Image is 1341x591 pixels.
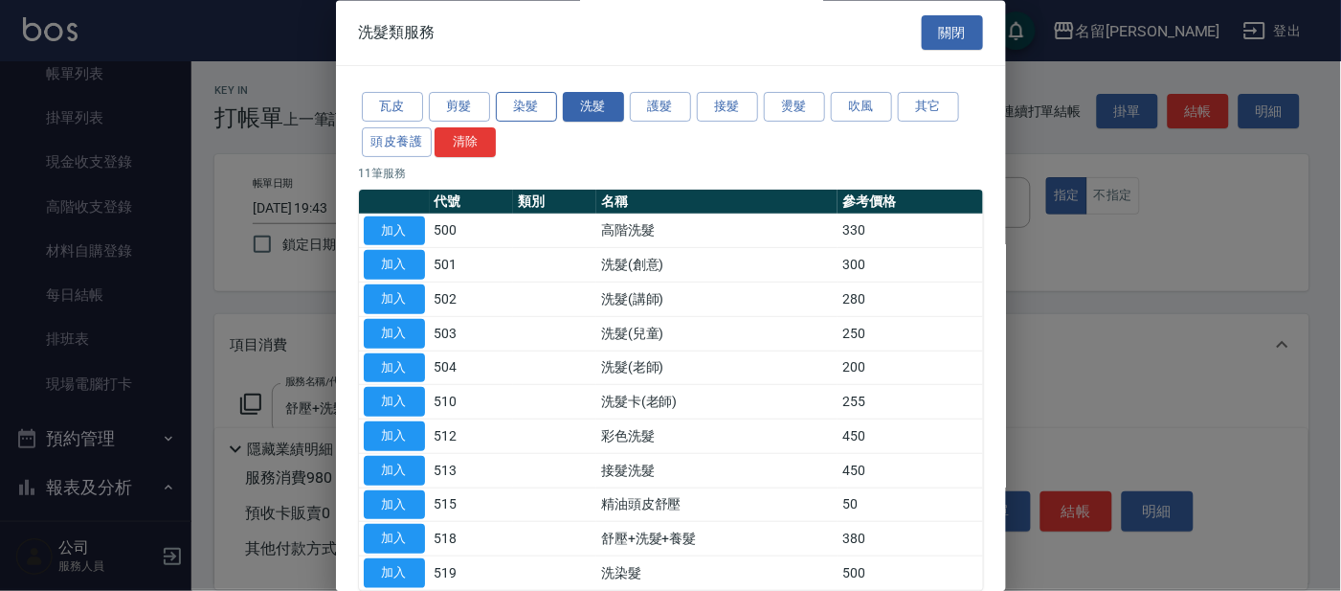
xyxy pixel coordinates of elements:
[359,165,983,182] p: 11 筆服務
[364,525,425,555] button: 加入
[831,93,892,123] button: 吹風
[596,283,838,317] td: 洗髮(講師)
[496,93,557,123] button: 染髮
[697,93,758,123] button: 接髮
[838,522,982,557] td: 380
[596,420,838,454] td: 彩色洗髮
[430,283,513,317] td: 502
[838,352,982,386] td: 200
[838,248,982,283] td: 300
[596,190,838,215] th: 名稱
[362,127,433,157] button: 頭皮養護
[359,23,436,42] span: 洗髮類服務
[364,559,425,589] button: 加入
[430,190,513,215] th: 代號
[364,251,425,281] button: 加入
[596,385,838,420] td: 洗髮卡(老師)
[838,454,982,489] td: 450
[596,317,838,352] td: 洗髮(兒童)
[838,420,982,454] td: 450
[364,353,425,383] button: 加入
[364,490,425,520] button: 加入
[364,216,425,246] button: 加入
[364,319,425,349] button: 加入
[364,285,425,315] button: 加入
[430,454,513,489] td: 513
[435,127,496,157] button: 清除
[430,385,513,420] td: 510
[596,557,838,591] td: 洗染髮
[430,420,513,454] td: 512
[898,93,959,123] button: 其它
[838,385,982,420] td: 255
[430,248,513,283] td: 501
[364,422,425,452] button: 加入
[364,456,425,486] button: 加入
[838,215,982,249] td: 330
[838,190,982,215] th: 參考價格
[838,489,982,523] td: 50
[430,215,513,249] td: 500
[838,557,982,591] td: 500
[563,93,624,123] button: 洗髮
[513,190,596,215] th: 類別
[362,93,423,123] button: 瓦皮
[838,283,982,317] td: 280
[430,317,513,352] td: 503
[922,15,983,51] button: 關閉
[429,93,490,123] button: 剪髮
[596,522,838,557] td: 舒壓+洗髮+養髮
[430,489,513,523] td: 515
[430,522,513,557] td: 518
[630,93,691,123] button: 護髮
[764,93,825,123] button: 燙髮
[364,388,425,418] button: 加入
[430,557,513,591] td: 519
[430,352,513,386] td: 504
[596,454,838,489] td: 接髮洗髮
[596,248,838,283] td: 洗髮(創意)
[596,352,838,386] td: 洗髮(老師)
[596,489,838,523] td: 精油頭皮舒壓
[838,317,982,352] td: 250
[596,215,838,249] td: 高階洗髮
